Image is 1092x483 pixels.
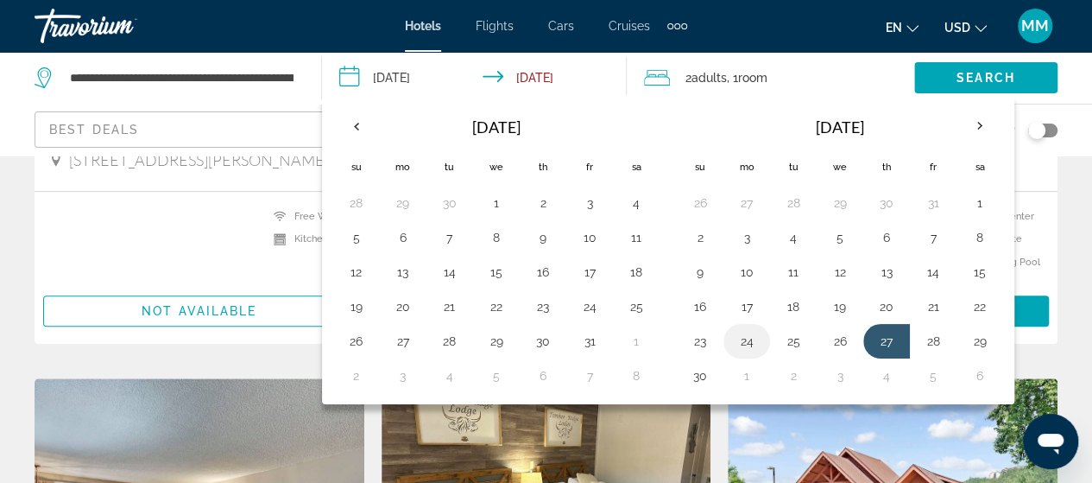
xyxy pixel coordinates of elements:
button: Day 29 [826,191,854,215]
button: Day 14 [919,260,947,284]
button: Day 16 [529,260,557,284]
a: Not available [43,299,356,318]
button: Day 11 [622,226,650,250]
button: Day 29 [483,329,510,353]
button: Search [914,62,1057,93]
button: Day 9 [529,226,557,250]
button: Day 2 [343,364,370,388]
button: Day 28 [343,191,370,215]
a: Flights [476,19,514,33]
button: Day 6 [873,226,900,250]
button: Day 7 [919,226,947,250]
button: User Menu [1013,8,1057,44]
button: Change language [886,15,918,40]
button: Day 2 [780,364,807,388]
span: MM [1021,17,1049,35]
button: Day 4 [780,226,807,250]
button: Day 23 [529,295,557,319]
button: Day 2 [686,226,714,250]
button: Day 11 [780,260,807,284]
button: Day 12 [826,260,854,284]
button: Check-in date: Oct 9, 2025 Check-out date: Oct 13, 2025 [322,52,627,104]
button: Day 5 [826,226,854,250]
span: Room [738,71,767,85]
button: Day 22 [966,295,994,319]
button: Day 7 [576,364,603,388]
button: Travelers: 2 adults, 0 children [627,52,914,104]
button: Change currency [944,15,987,40]
button: Day 6 [529,364,557,388]
button: Day 27 [733,191,761,215]
button: Day 8 [622,364,650,388]
button: Day 26 [826,329,854,353]
button: Day 17 [733,295,761,319]
button: Day 3 [733,226,761,250]
button: Day 8 [483,226,510,250]
button: Day 15 [483,260,510,284]
span: Cruises [609,19,650,33]
button: Day 20 [389,295,417,319]
span: Adults [691,71,727,85]
th: [DATE] [723,106,956,148]
span: [STREET_ADDRESS][PERSON_NAME] [69,150,329,169]
button: Day 14 [436,260,464,284]
button: Day 5 [343,226,370,250]
button: Day 25 [622,295,650,319]
button: Day 1 [733,364,761,388]
button: Day 30 [436,191,464,215]
button: Day 3 [389,364,417,388]
button: Day 30 [529,329,557,353]
li: Kitchenette [265,232,347,247]
button: Day 5 [919,364,947,388]
button: Day 13 [389,260,417,284]
span: Best Deals [49,123,139,137]
button: Day 2 [529,191,557,215]
button: Day 31 [576,329,603,353]
button: Day 24 [733,329,761,353]
button: Day 8 [966,226,994,250]
button: Day 25 [780,329,807,353]
button: Day 15 [966,260,994,284]
button: Day 28 [919,329,947,353]
button: Day 1 [622,329,650,353]
button: Day 10 [576,226,603,250]
button: Day 1 [966,191,994,215]
button: Day 1 [483,191,510,215]
button: Toggle map [1015,123,1057,138]
button: Day 23 [686,329,714,353]
button: Day 26 [343,329,370,353]
button: Next month [956,106,1003,146]
button: Day 10 [733,260,761,284]
button: Day 30 [873,191,900,215]
button: Day 27 [873,329,900,353]
span: Not available [142,304,256,318]
button: Day 5 [483,364,510,388]
button: Day 22 [483,295,510,319]
span: 2 [685,66,727,90]
button: Day 28 [436,329,464,353]
button: Day 20 [873,295,900,319]
button: Day 3 [576,191,603,215]
button: Day 21 [919,295,947,319]
button: Not available [43,296,356,327]
button: Day 27 [389,329,417,353]
button: Day 26 [686,191,714,215]
button: Previous month [333,106,380,146]
button: Day 17 [576,260,603,284]
li: Swimming Pool [940,255,1040,270]
a: Hotels [405,19,441,33]
span: Search [956,71,1015,85]
button: Day 18 [622,260,650,284]
button: Day 7 [436,226,464,250]
span: en [886,21,902,35]
iframe: Button to launch messaging window [1023,414,1078,469]
button: Extra navigation items [667,12,687,40]
button: Day 4 [622,191,650,215]
button: Day 24 [576,295,603,319]
button: Day 29 [389,191,417,215]
a: Cars [548,19,574,33]
button: Day 30 [686,364,714,388]
mat-select: Sort by [49,119,350,140]
button: Day 19 [343,295,370,319]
